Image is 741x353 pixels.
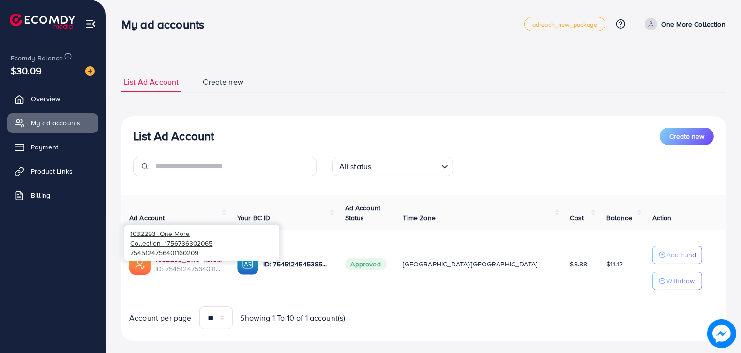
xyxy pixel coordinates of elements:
a: Billing [7,186,98,205]
a: My ad accounts [7,113,98,132]
span: Approved [345,258,387,270]
h3: My ad accounts [121,17,212,31]
a: Payment [7,137,98,157]
div: Search for option [332,157,453,176]
span: Billing [31,191,50,200]
span: Your BC ID [237,213,271,222]
img: image [85,66,95,76]
span: $30.09 [11,63,42,77]
span: adreach_new_package [532,21,597,28]
img: ic-ba-acc.ded83a64.svg [237,253,258,275]
h3: List Ad Account [133,129,214,143]
p: ID: 7545124545385332753 [263,258,330,270]
span: Overview [31,94,60,103]
span: $11.12 [606,259,623,269]
span: Action [652,213,672,222]
span: Cost [570,213,584,222]
span: Showing 1 To 10 of 1 account(s) [241,312,346,324]
span: Create new [669,132,704,141]
img: logo [10,14,75,29]
button: Create new [660,128,714,145]
span: $8.88 [570,259,588,269]
a: Product Links [7,162,98,181]
span: ID: 7545124756401160209 [155,264,222,274]
span: Time Zone [403,213,436,222]
span: Account per page [129,312,192,324]
p: Add Fund [666,249,696,261]
input: Search for option [374,158,437,174]
span: Create new [203,76,243,88]
span: Product Links [31,166,73,176]
span: Ad Account Status [345,203,381,222]
span: [GEOGRAPHIC_DATA]/[GEOGRAPHIC_DATA] [403,259,538,269]
span: Balance [606,213,632,222]
a: adreach_new_package [524,17,605,31]
img: menu [85,18,96,29]
span: Payment [31,142,58,152]
p: Withdraw [666,275,695,287]
img: image [707,319,736,348]
a: One More Collection [641,18,726,30]
button: Add Fund [652,246,702,264]
span: Ad Account [129,213,165,222]
div: 7545124756401160209 [124,225,279,260]
img: ic-ads-acc.e4c84228.svg [129,253,151,275]
button: Withdraw [652,272,702,290]
span: 1032293_One More Collection_1756736302065 [130,229,212,248]
a: Overview [7,89,98,108]
p: One More Collection [661,18,726,30]
span: Ecomdy Balance [11,53,63,63]
span: List Ad Account [124,76,179,88]
span: All status [337,160,374,174]
span: My ad accounts [31,118,80,128]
